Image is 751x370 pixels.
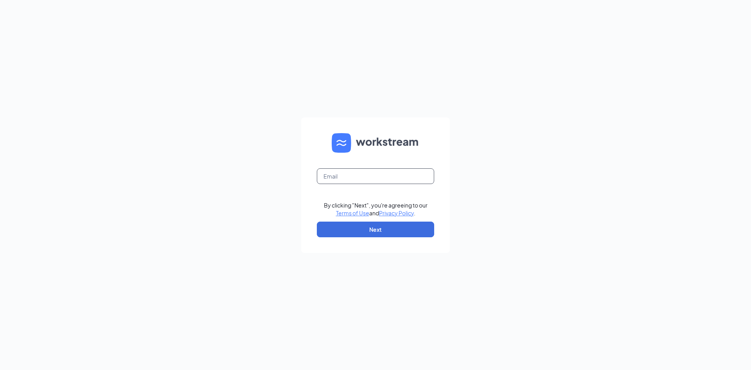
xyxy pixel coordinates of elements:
[317,168,434,184] input: Email
[317,222,434,237] button: Next
[332,133,419,153] img: WS logo and Workstream text
[336,209,369,217] a: Terms of Use
[324,201,428,217] div: By clicking "Next", you're agreeing to our and .
[379,209,414,217] a: Privacy Policy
